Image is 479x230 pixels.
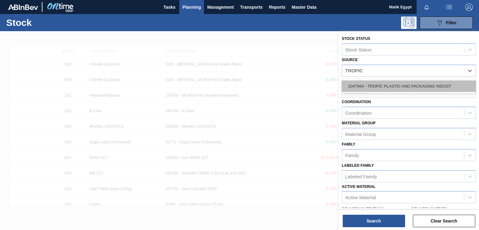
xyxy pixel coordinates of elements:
[420,17,473,29] button: Filter
[342,36,370,41] label: Stock Status
[345,110,372,116] div: Coordination
[445,3,453,11] img: userActions
[345,47,371,52] div: Stock Status
[345,174,377,179] div: Labeled Family
[465,3,473,11] img: Logout
[345,195,376,200] div: Active Material
[342,79,367,83] label: Destination
[342,121,375,125] label: Material Group
[342,80,476,92] div: 1047564 - TROPIC PLASTIC AND PACKAGING INDUST
[342,207,383,211] label: Delivery Date from
[240,3,263,11] span: Transports
[8,4,38,10] img: TNhmsLtSVTkK8tSr43FrP2fwEKptu5GPRR3wAAAABJRU5ErkJggg==
[182,3,201,11] span: Planning
[411,207,447,211] label: Delivery Date to
[342,100,371,104] label: Coordination
[269,3,285,11] span: Reports
[342,142,355,146] label: Family
[162,3,176,11] span: Tasks
[342,58,358,62] label: Source
[446,20,457,25] span: Filter
[342,163,374,168] label: Labeled Family
[345,131,376,137] div: Material Group
[401,17,417,29] div: Programming: no user selected
[342,184,375,189] label: Active Material
[417,3,437,12] button: Notifications
[345,152,359,158] div: Family
[292,3,316,11] span: Master Data
[207,3,234,11] span: Management
[6,19,96,26] h1: Stock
